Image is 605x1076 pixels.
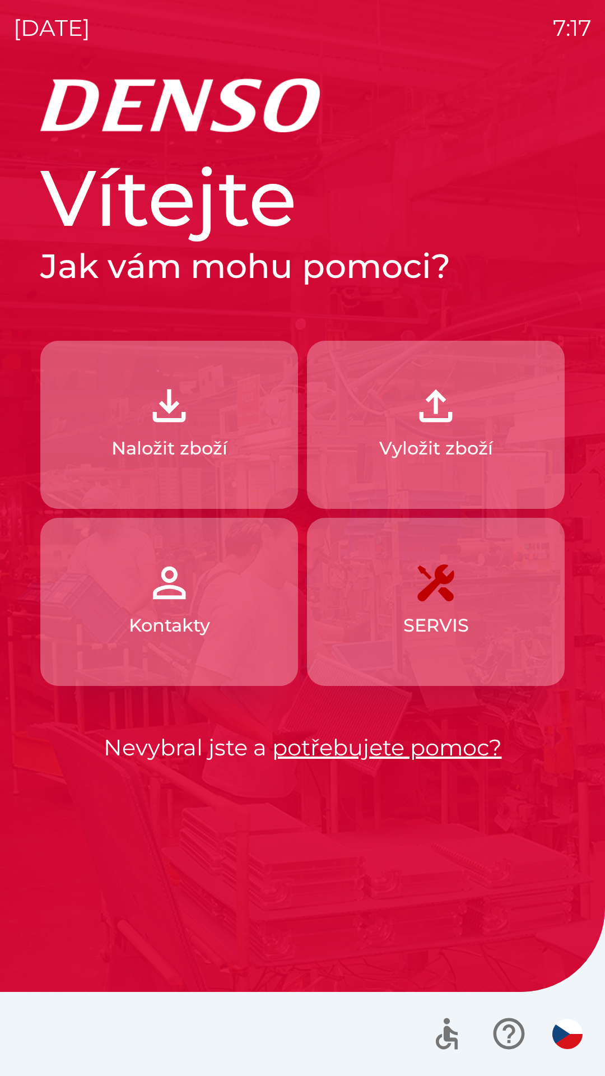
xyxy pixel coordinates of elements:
[40,245,565,287] h2: Jak vám mohu pomoci?
[411,558,460,607] img: 7408382d-57dc-4d4c-ad5a-dca8f73b6e74.png
[553,11,592,45] p: 7:17
[307,341,565,509] button: Vyložit zboží
[40,150,565,245] h1: Vítejte
[379,435,493,462] p: Vyložit zboží
[403,612,469,639] p: SERVIS
[307,518,565,686] button: SERVIS
[13,11,90,45] p: [DATE]
[145,381,194,430] img: 918cc13a-b407-47b8-8082-7d4a57a89498.png
[129,612,210,639] p: Kontakty
[111,435,227,462] p: Naložit zboží
[552,1019,583,1049] img: cs flag
[40,518,298,686] button: Kontakty
[272,734,502,761] a: potřebujete pomoc?
[145,558,194,607] img: 072f4d46-cdf8-44b2-b931-d189da1a2739.png
[40,341,298,509] button: Naložit zboží
[40,731,565,764] p: Nevybral jste a
[40,78,565,132] img: Logo
[411,381,460,430] img: 2fb22d7f-6f53-46d3-a092-ee91fce06e5d.png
